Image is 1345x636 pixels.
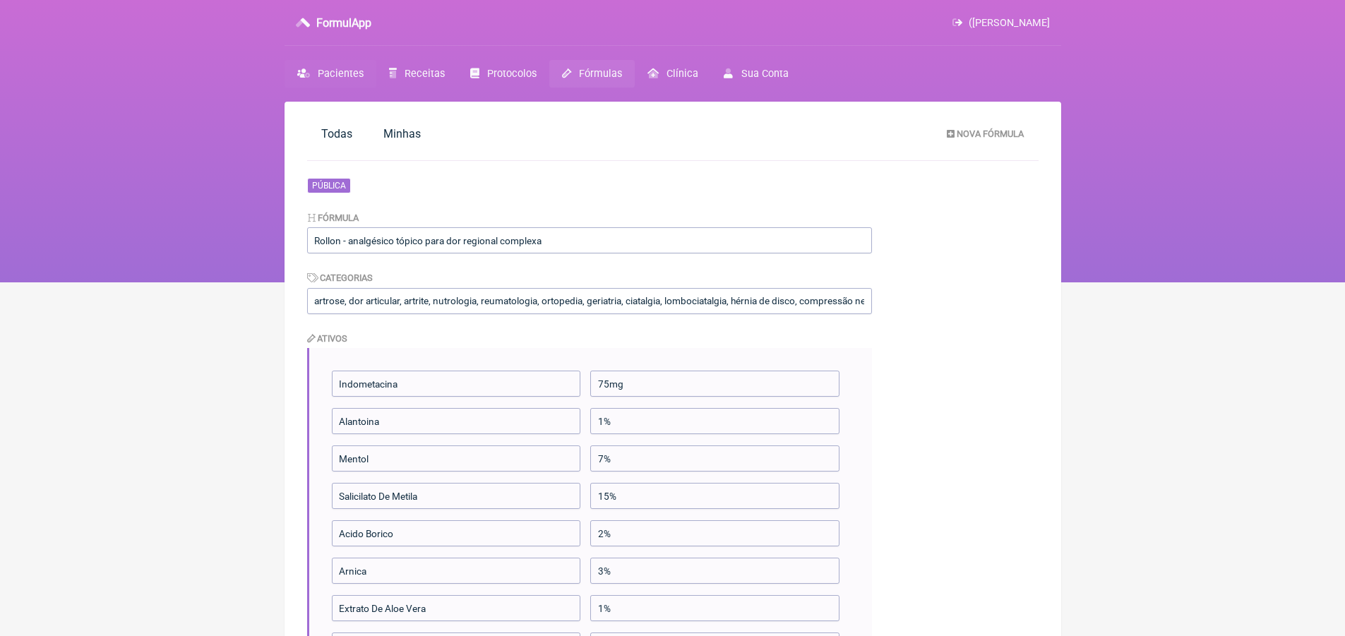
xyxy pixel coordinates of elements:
[307,178,351,193] span: Pública
[321,127,352,140] span: Todas
[307,119,366,149] a: Todas
[711,60,801,88] a: Sua Conta
[969,17,1050,29] span: ([PERSON_NAME]
[307,288,872,314] input: milagroso
[376,60,458,88] a: Receitas
[579,68,622,80] span: Fórmulas
[666,68,698,80] span: Clínica
[369,119,435,149] a: Minhas
[307,272,373,283] label: Categorias
[935,121,1035,145] a: Nova Fórmula
[307,227,872,253] input: Elixir da vida
[741,68,789,80] span: Sua Conta
[458,60,549,88] a: Protocolos
[316,16,371,30] h3: FormulApp
[952,17,1049,29] a: ([PERSON_NAME]
[307,212,359,223] label: Fórmula
[383,127,421,140] span: Minhas
[487,68,537,80] span: Protocolos
[307,333,348,344] label: Ativos
[635,60,711,88] a: Clínica
[285,60,376,88] a: Pacientes
[405,68,445,80] span: Receitas
[318,68,364,80] span: Pacientes
[549,60,635,88] a: Fórmulas
[957,128,1024,139] span: Nova Fórmula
